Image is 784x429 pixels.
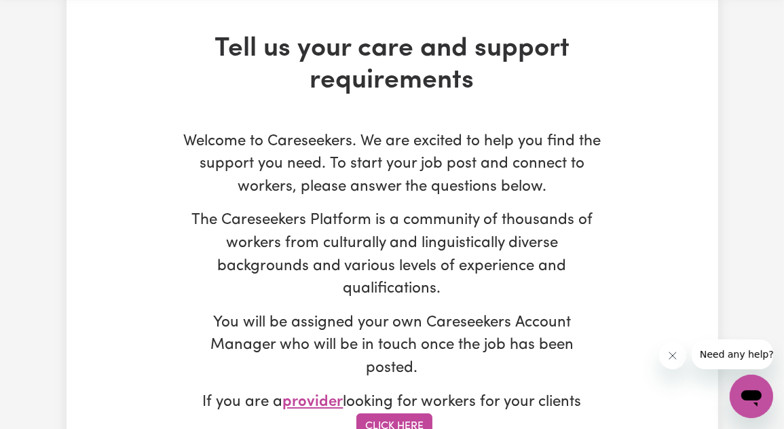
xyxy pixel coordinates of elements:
[659,342,686,369] iframe: Close message
[730,375,773,418] iframe: Button to launch messaging window
[183,130,601,199] p: Welcome to Careseekers. We are excited to help you find the support you need. To start your job p...
[282,394,343,410] span: provider
[183,312,601,380] p: You will be assigned your own Careseekers Account Manager who will be in touch once the job has b...
[8,10,82,20] span: Need any help?
[183,209,601,300] p: The Careseekers Platform is a community of thousands of workers from culturally and linguisticall...
[692,339,773,369] iframe: Message from company
[183,33,601,97] h1: Tell us your care and support requirements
